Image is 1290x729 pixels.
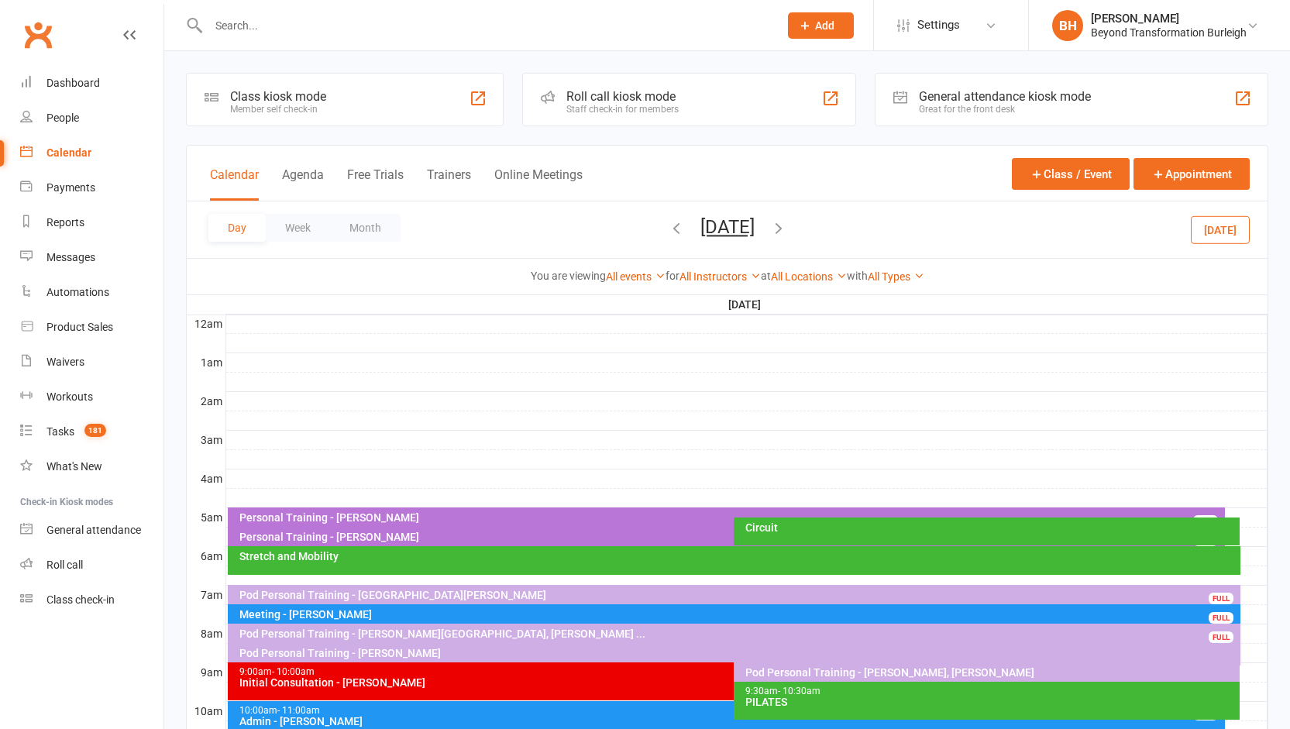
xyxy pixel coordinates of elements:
[20,101,163,136] a: People
[208,214,266,242] button: Day
[330,214,401,242] button: Month
[1091,12,1247,26] div: [PERSON_NAME]
[187,624,225,644] th: 8am
[1012,158,1130,190] button: Class / Event
[266,214,330,242] button: Week
[46,593,115,606] div: Class check-in
[606,270,666,283] a: All events
[566,104,679,115] div: Staff check-in for members
[84,424,106,437] span: 181
[46,112,79,124] div: People
[239,628,1237,639] div: Pod Personal Training - [PERSON_NAME][GEOGRAPHIC_DATA], [PERSON_NAME] ...
[20,380,163,414] a: Workouts
[46,390,93,403] div: Workouts
[745,696,1237,707] div: PILATES
[46,524,141,536] div: General attendance
[1209,631,1233,643] div: FULL
[239,648,1237,659] div: Pod Personal Training - [PERSON_NAME]
[919,89,1091,104] div: General attendance kiosk mode
[1209,612,1233,624] div: FULL
[46,356,84,368] div: Waivers
[494,167,583,201] button: Online Meetings
[239,609,1237,620] div: Meeting - [PERSON_NAME]
[277,705,320,716] span: - 11:00am
[239,667,1221,677] div: 9:00am
[815,19,834,32] span: Add
[239,551,1237,562] div: Stretch and Mobility
[20,310,163,345] a: Product Sales
[917,8,960,43] span: Settings
[46,286,109,298] div: Automations
[187,508,225,528] th: 5am
[46,559,83,571] div: Roll call
[239,590,1237,600] div: Pod Personal Training - [GEOGRAPHIC_DATA][PERSON_NAME]
[187,315,225,334] th: 12am
[1191,215,1250,243] button: [DATE]
[20,414,163,449] a: Tasks 181
[187,392,225,411] th: 2am
[566,89,679,104] div: Roll call kiosk mode
[210,167,259,201] button: Calendar
[19,15,57,54] a: Clubworx
[761,270,771,282] strong: at
[745,686,1237,696] div: 9:30am
[666,270,679,282] strong: for
[20,548,163,583] a: Roll call
[272,666,315,677] span: - 10:00am
[239,512,1221,523] div: Personal Training - [PERSON_NAME]
[187,586,225,605] th: 7am
[239,677,1221,688] div: Initial Consultation - [PERSON_NAME]
[20,345,163,380] a: Waivers
[679,270,761,283] a: All Instructors
[868,270,924,283] a: All Types
[187,547,225,566] th: 6am
[239,716,1221,727] div: Admin - [PERSON_NAME]
[771,270,847,283] a: All Locations
[204,15,768,36] input: Search...
[778,686,820,696] span: - 10:30am
[46,460,102,473] div: What's New
[225,295,1267,315] th: [DATE]
[187,353,225,373] th: 1am
[46,251,95,263] div: Messages
[46,216,84,229] div: Reports
[847,270,868,282] strong: with
[700,216,755,238] button: [DATE]
[20,66,163,101] a: Dashboard
[788,12,854,39] button: Add
[347,167,404,201] button: Free Trials
[230,89,326,104] div: Class kiosk mode
[20,583,163,617] a: Class kiosk mode
[745,522,1237,533] div: Circuit
[239,706,1221,716] div: 10:00am
[919,104,1091,115] div: Great for the front desk
[187,431,225,450] th: 3am
[1133,158,1250,190] button: Appointment
[1193,515,1218,527] div: FULL
[20,513,163,548] a: General attendance kiosk mode
[427,167,471,201] button: Trainers
[230,104,326,115] div: Member self check-in
[1091,26,1247,40] div: Beyond Transformation Burleigh
[46,425,74,438] div: Tasks
[20,449,163,484] a: What's New
[20,240,163,275] a: Messages
[187,702,225,721] th: 10am
[46,146,91,159] div: Calendar
[20,170,163,205] a: Payments
[745,667,1237,678] div: Pod Personal Training - [PERSON_NAME], [PERSON_NAME]
[239,531,1221,542] div: Personal Training - [PERSON_NAME]
[187,469,225,489] th: 4am
[531,270,606,282] strong: You are viewing
[20,136,163,170] a: Calendar
[46,181,95,194] div: Payments
[1052,10,1083,41] div: BH
[46,77,100,89] div: Dashboard
[1209,593,1233,604] div: FULL
[282,167,324,201] button: Agenda
[20,275,163,310] a: Automations
[20,205,163,240] a: Reports
[187,663,225,683] th: 9am
[46,321,113,333] div: Product Sales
